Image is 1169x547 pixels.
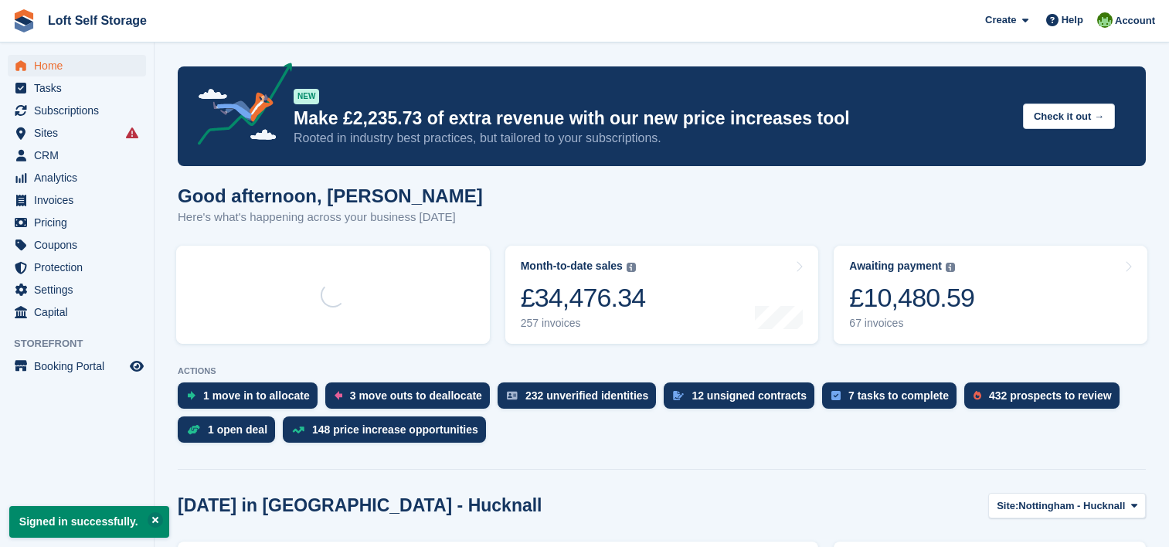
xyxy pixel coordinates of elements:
div: 232 unverified identities [525,389,649,402]
a: menu [8,355,146,377]
span: Site: [997,498,1018,514]
span: Protection [34,257,127,278]
a: menu [8,234,146,256]
i: Smart entry sync failures have occurred [126,127,138,139]
p: Here's what's happening across your business [DATE] [178,209,483,226]
p: Make £2,235.73 of extra revenue with our new price increases tool [294,107,1011,130]
img: prospect-51fa495bee0391a8d652442698ab0144808aea92771e9ea1ae160a38d050c398.svg [974,391,981,400]
div: 12 unsigned contracts [692,389,807,402]
span: Home [34,55,127,76]
a: menu [8,301,146,323]
a: menu [8,77,146,99]
a: menu [8,212,146,233]
span: Help [1062,12,1083,28]
div: £34,476.34 [521,282,646,314]
img: icon-info-grey-7440780725fd019a000dd9b08b2336e03edf1995a4989e88bcd33f0948082b44.svg [946,263,955,272]
div: 67 invoices [849,317,974,330]
img: contract_signature_icon-13c848040528278c33f63329250d36e43548de30e8caae1d1a13099fd9432cc5.svg [673,391,684,400]
span: Storefront [14,336,154,352]
div: 3 move outs to deallocate [350,389,482,402]
img: James Johnson [1097,12,1113,28]
img: move_outs_to_deallocate_icon-f764333ba52eb49d3ac5e1228854f67142a1ed5810a6f6cc68b1a99e826820c5.svg [335,391,342,400]
span: Account [1115,13,1155,29]
button: Check it out → [1023,104,1115,129]
div: 1 open deal [208,423,267,436]
div: Month-to-date sales [521,260,623,273]
img: price_increase_opportunities-93ffe204e8149a01c8c9dc8f82e8f89637d9d84a8eef4429ea346261dce0b2c0.svg [292,426,304,433]
a: Month-to-date sales £34,476.34 257 invoices [505,246,819,344]
img: move_ins_to_allocate_icon-fdf77a2bb77ea45bf5b3d319d69a93e2d87916cf1d5bf7949dd705db3b84f3ca.svg [187,391,195,400]
a: menu [8,144,146,166]
span: Nottingham - Hucknall [1018,498,1125,514]
a: Awaiting payment £10,480.59 67 invoices [834,246,1147,344]
p: Rooted in industry best practices, but tailored to your subscriptions. [294,130,1011,147]
p: Signed in successfully. [9,506,169,538]
a: 3 move outs to deallocate [325,382,498,416]
a: 7 tasks to complete [822,382,964,416]
a: 232 unverified identities [498,382,664,416]
div: NEW [294,89,319,104]
span: Pricing [34,212,127,233]
h2: [DATE] in [GEOGRAPHIC_DATA] - Hucknall [178,495,542,516]
img: price-adjustments-announcement-icon-8257ccfd72463d97f412b2fc003d46551f7dbcb40ab6d574587a9cd5c0d94... [185,63,293,151]
a: menu [8,55,146,76]
a: 1 move in to allocate [178,382,325,416]
span: Settings [34,279,127,301]
span: Subscriptions [34,100,127,121]
a: menu [8,122,146,144]
a: Loft Self Storage [42,8,153,33]
span: Booking Portal [34,355,127,377]
a: menu [8,257,146,278]
a: menu [8,279,146,301]
div: 1 move in to allocate [203,389,310,402]
div: 432 prospects to review [989,389,1112,402]
span: Tasks [34,77,127,99]
img: icon-info-grey-7440780725fd019a000dd9b08b2336e03edf1995a4989e88bcd33f0948082b44.svg [627,263,636,272]
span: Create [985,12,1016,28]
a: 12 unsigned contracts [664,382,822,416]
div: 257 invoices [521,317,646,330]
h1: Good afternoon, [PERSON_NAME] [178,185,483,206]
a: 1 open deal [178,416,283,450]
a: 432 prospects to review [964,382,1127,416]
div: Awaiting payment [849,260,942,273]
span: Invoices [34,189,127,211]
span: Capital [34,301,127,323]
span: CRM [34,144,127,166]
p: ACTIONS [178,366,1146,376]
img: task-75834270c22a3079a89374b754ae025e5fb1db73e45f91037f5363f120a921f8.svg [831,391,841,400]
span: Sites [34,122,127,144]
button: Site: Nottingham - Hucknall [988,493,1146,518]
span: Coupons [34,234,127,256]
img: stora-icon-8386f47178a22dfd0bd8f6a31ec36ba5ce8667c1dd55bd0f319d3a0aa187defe.svg [12,9,36,32]
div: 148 price increase opportunities [312,423,478,436]
img: deal-1b604bf984904fb50ccaf53a9ad4b4a5d6e5aea283cecdc64d6e3604feb123c2.svg [187,424,200,435]
img: verify_identity-adf6edd0f0f0b5bbfe63781bf79b02c33cf7c696d77639b501bdc392416b5a36.svg [507,391,518,400]
a: menu [8,167,146,189]
div: 7 tasks to complete [848,389,949,402]
a: Preview store [127,357,146,375]
a: menu [8,189,146,211]
span: Analytics [34,167,127,189]
a: menu [8,100,146,121]
a: 148 price increase opportunities [283,416,494,450]
div: £10,480.59 [849,282,974,314]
